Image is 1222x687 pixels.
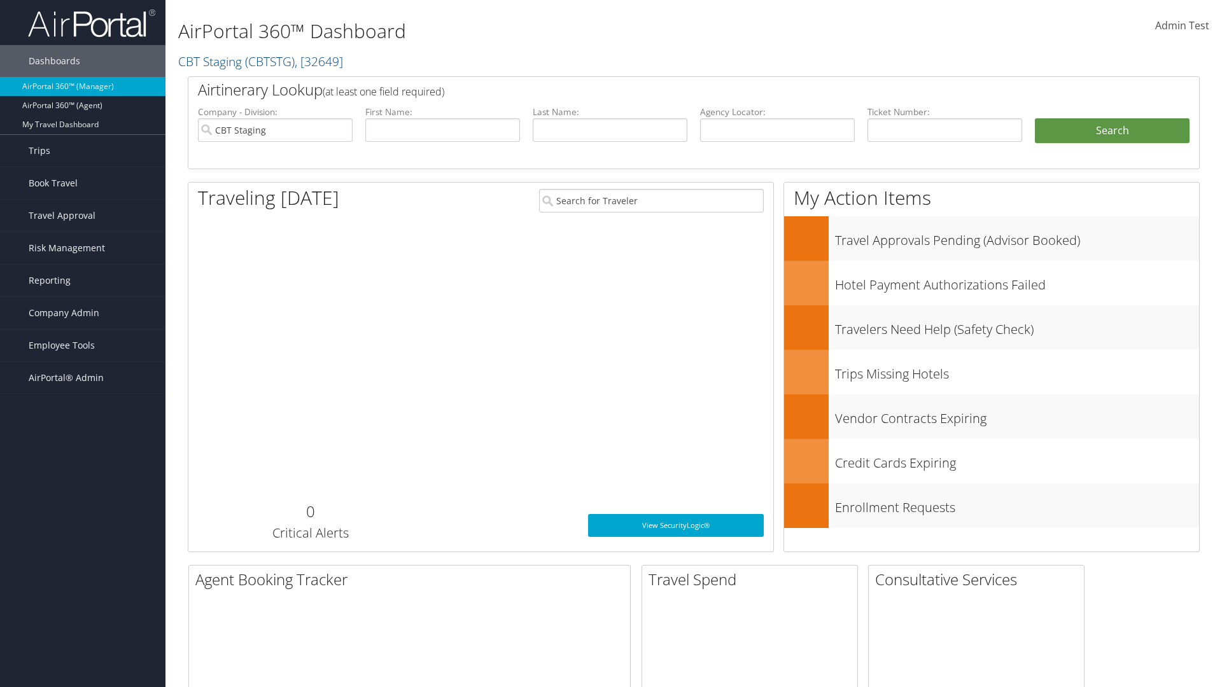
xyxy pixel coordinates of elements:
span: Company Admin [29,297,99,329]
h3: Travelers Need Help (Safety Check) [835,314,1199,338]
a: Enrollment Requests [784,483,1199,528]
a: Credit Cards Expiring [784,439,1199,483]
span: Employee Tools [29,330,95,361]
h2: Agent Booking Tracker [195,569,630,590]
button: Search [1035,118,1190,144]
h2: Travel Spend [649,569,857,590]
h3: Critical Alerts [198,524,423,542]
h2: Consultative Services [875,569,1084,590]
h1: Traveling [DATE] [198,184,339,211]
span: (at least one field required) [323,85,444,99]
a: Hotel Payment Authorizations Failed [784,261,1199,305]
span: Dashboards [29,45,80,77]
h2: 0 [198,501,423,522]
label: Ticket Number: [867,106,1022,118]
h3: Enrollment Requests [835,492,1199,517]
a: Travelers Need Help (Safety Check) [784,305,1199,350]
h3: Credit Cards Expiring [835,448,1199,472]
span: Admin Test [1155,18,1209,32]
label: Company - Division: [198,106,353,118]
a: View SecurityLogic® [588,514,764,537]
h3: Trips Missing Hotels [835,359,1199,383]
img: airportal-logo.png [28,8,155,38]
span: Trips [29,135,50,167]
span: Book Travel [29,167,78,199]
a: CBT Staging [178,53,343,70]
label: First Name: [365,106,520,118]
span: , [ 32649 ] [295,53,343,70]
h3: Vendor Contracts Expiring [835,403,1199,427]
h1: AirPortal 360™ Dashboard [178,18,866,45]
span: Risk Management [29,232,105,264]
span: AirPortal® Admin [29,362,104,394]
a: Admin Test [1155,6,1209,46]
span: Travel Approval [29,200,95,232]
label: Last Name: [533,106,687,118]
span: Reporting [29,265,71,296]
h2: Airtinerary Lookup [198,79,1106,101]
input: Search for Traveler [539,189,764,212]
h3: Travel Approvals Pending (Advisor Booked) [835,225,1199,249]
a: Travel Approvals Pending (Advisor Booked) [784,216,1199,261]
a: Vendor Contracts Expiring [784,394,1199,439]
h3: Hotel Payment Authorizations Failed [835,270,1199,294]
a: Trips Missing Hotels [784,350,1199,394]
h1: My Action Items [784,184,1199,211]
span: ( CBTSTG ) [245,53,295,70]
label: Agency Locator: [700,106,855,118]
